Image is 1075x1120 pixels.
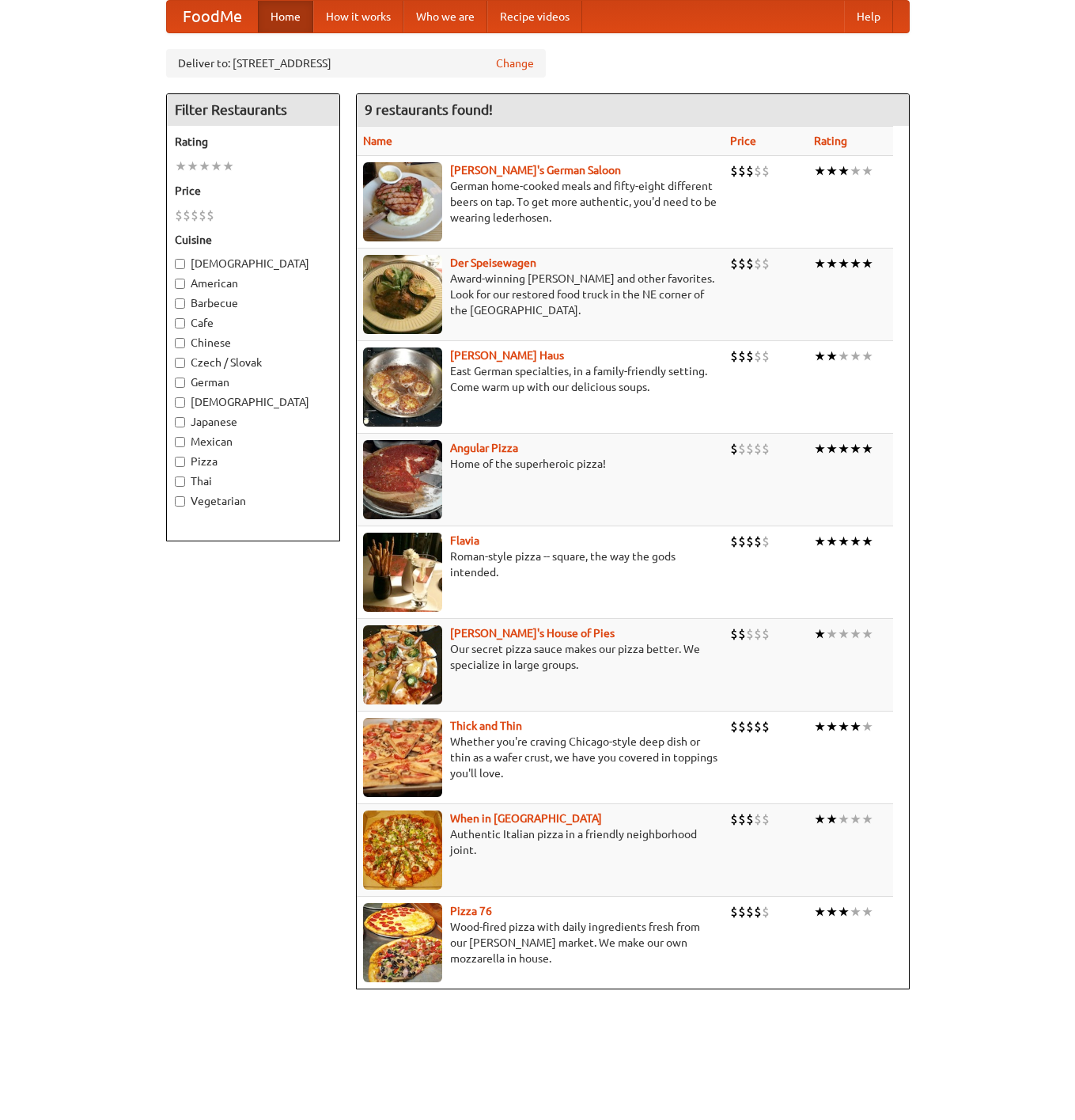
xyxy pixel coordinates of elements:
a: Pizza 76 [450,905,492,917]
a: Angular Pizza [450,442,518,454]
li: $ [754,162,762,180]
input: Thai [175,476,185,487]
li: $ [730,533,738,550]
p: German home-cooked meals and fifty-eight different beers on tap. To get more authentic, you'd nee... [363,178,717,226]
li: ★ [814,440,826,457]
li: $ [730,440,738,457]
li: $ [175,207,183,224]
li: $ [762,440,770,457]
p: Award-winning [PERSON_NAME] and other favorites. Look for our restored food truck in the NE corne... [363,271,717,318]
label: [DEMOGRAPHIC_DATA] [175,256,331,271]
input: American [175,279,185,289]
label: Thai [175,473,331,489]
input: Czech / Slovak [175,358,185,368]
li: ★ [838,162,850,180]
li: ★ [861,533,873,550]
li: ★ [814,625,826,643]
input: Barbecue [175,298,185,309]
input: Mexican [175,437,185,447]
input: [DEMOGRAPHIC_DATA] [175,397,185,408]
li: $ [754,625,762,643]
img: speisewagen.jpg [363,255,442,334]
li: $ [754,533,762,550]
li: $ [738,625,746,643]
li: $ [762,533,770,550]
li: ★ [826,625,838,643]
img: flavia.jpg [363,533,442,612]
li: $ [730,347,738,365]
li: $ [746,255,754,272]
img: kohlhaus.jpg [363,347,442,427]
a: FoodMe [167,1,258,32]
li: $ [738,347,746,365]
li: ★ [826,255,838,272]
a: How it works [313,1,403,32]
h5: Cuisine [175,232,331,248]
p: Roman-style pizza -- square, the way the gods intended. [363,549,717,580]
label: Mexican [175,434,331,450]
li: ★ [861,718,873,735]
li: $ [191,207,199,224]
a: Thick and Thin [450,719,522,732]
a: When in [GEOGRAPHIC_DATA] [450,812,602,825]
li: $ [746,162,754,180]
img: thick.jpg [363,718,442,797]
li: $ [746,811,754,828]
a: Help [844,1,893,32]
li: ★ [838,440,850,457]
li: ★ [838,533,850,550]
li: $ [762,718,770,735]
li: ★ [850,718,861,735]
label: Vegetarian [175,493,331,509]
input: Cafe [175,318,185,328]
li: ★ [826,533,838,550]
li: ★ [187,158,199,175]
h5: Rating [175,134,331,150]
input: Vegetarian [175,496,185,507]
p: Our secret pizza sauce makes our pizza better. We specialize in large groups. [363,641,717,673]
li: ★ [814,533,826,550]
li: $ [738,533,746,550]
label: [DEMOGRAPHIC_DATA] [175,394,331,410]
li: ★ [838,625,850,643]
li: $ [746,903,754,921]
li: ★ [861,255,873,272]
li: $ [754,903,762,921]
div: Deliver to: [STREET_ADDRESS] [166,49,546,78]
a: Who we are [403,1,487,32]
img: pizza76.jpg [363,903,442,982]
li: $ [746,347,754,365]
li: $ [754,440,762,457]
img: angular.jpg [363,440,442,519]
li: $ [754,255,762,272]
a: [PERSON_NAME]'s House of Pies [450,627,615,640]
p: Whether you're craving Chicago-style deep dish or thin as a wafer crust, we have you covered in t... [363,734,717,781]
li: ★ [850,347,861,365]
a: Der Speisewagen [450,256,536,269]
li: ★ [850,255,861,272]
li: $ [738,903,746,921]
b: [PERSON_NAME] Haus [450,349,564,362]
li: $ [746,440,754,457]
li: $ [730,255,738,272]
a: Price [730,135,756,147]
a: Name [363,135,392,147]
li: $ [746,718,754,735]
h4: Filter Restaurants [167,94,339,126]
li: $ [762,347,770,365]
h5: Price [175,183,331,199]
li: ★ [175,158,187,175]
li: ★ [850,533,861,550]
li: $ [754,811,762,828]
p: Authentic Italian pizza in a friendly neighborhood joint. [363,826,717,858]
img: wheninrome.jpg [363,811,442,890]
a: Recipe videos [487,1,582,32]
li: ★ [814,811,826,828]
li: ★ [838,903,850,921]
li: $ [183,207,191,224]
img: esthers.jpg [363,162,442,241]
li: $ [762,255,770,272]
